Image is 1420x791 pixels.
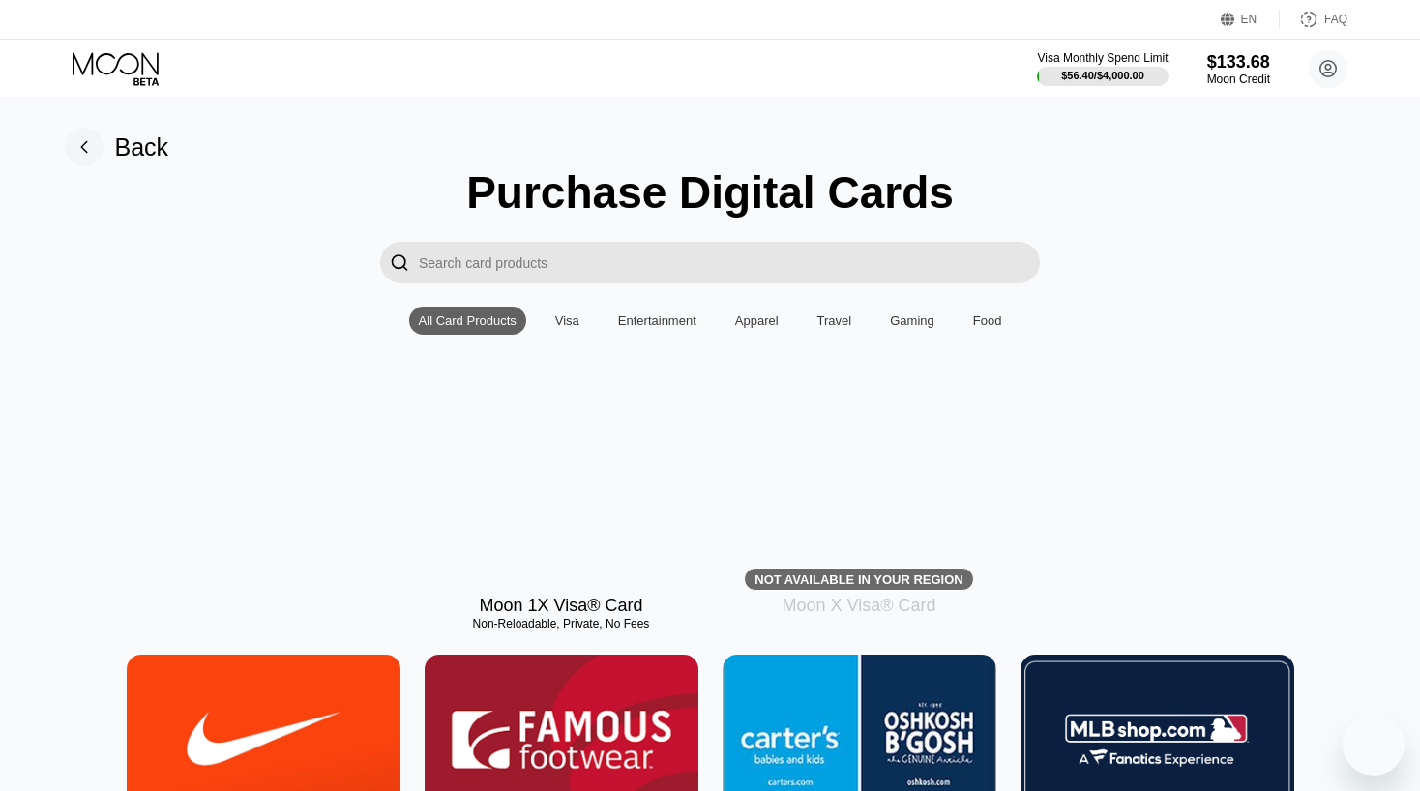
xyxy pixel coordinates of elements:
div:  [380,242,419,283]
div: Not available in your region [754,572,962,587]
div: EN [1221,10,1280,29]
div: Gaming [890,313,934,328]
div: Food [973,313,1002,328]
div: FAQ [1280,10,1347,29]
div: Entertainment [618,313,696,328]
div: Moon 1X Visa® Card [479,596,642,616]
div: EN [1241,13,1257,26]
div: Travel [817,313,852,328]
div: Non-Reloadable, Private, No Fees [425,617,698,630]
div: Not available in your region [723,407,996,580]
div: Visa [546,307,589,335]
div: Visa Monthly Spend Limit$56.40/$4,000.00 [1037,51,1168,86]
div: Entertainment [608,307,706,335]
div: $133.68Moon Credit [1207,52,1270,86]
div:  [390,251,409,274]
div: $133.68 [1207,52,1270,73]
div: All Card Products [409,307,526,335]
div: Food [963,307,1012,335]
div: Apparel [735,313,779,328]
div: Visa Monthly Spend Limit [1037,51,1168,65]
div: Back [65,128,169,166]
iframe: Кнопка запуска окна обмена сообщениями [1343,714,1405,776]
div: Apparel [725,307,788,335]
div: Back [115,133,169,161]
div: Moon Credit [1207,73,1270,86]
div: Gaming [880,307,944,335]
div: FAQ [1324,13,1347,26]
div: Visa [555,313,579,328]
input: Search card products [419,242,1040,283]
div: Purchase Digital Cards [466,166,954,219]
div: Moon X Visa® Card [782,596,935,616]
div: All Card Products [419,313,517,328]
div: $56.40 / $4,000.00 [1061,70,1144,81]
div: Travel [808,307,862,335]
